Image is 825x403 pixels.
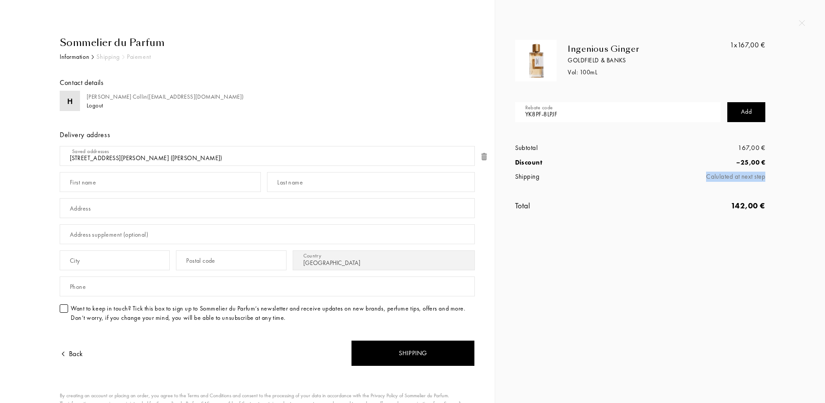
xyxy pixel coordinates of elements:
[568,44,724,54] div: Ingenious Ginger
[727,102,765,122] div: Add
[60,350,67,357] img: arrow.png
[730,40,737,50] span: 1x
[525,104,553,111] div: Rebate code
[568,68,724,77] div: Vol: 100 mL
[60,349,83,359] div: Back
[127,52,151,61] div: Paiement
[70,230,148,239] div: Address supplement (optional)
[799,20,805,26] img: quit_onboard.svg
[303,252,322,260] div: Country
[515,143,640,153] div: Subtotal
[351,340,475,366] div: Shipping
[87,101,103,110] div: Logout
[72,147,109,155] div: Saved addresses
[277,178,303,187] div: Last name
[186,256,215,265] div: Postal code
[60,130,475,140] div: Delivery address
[515,172,640,182] div: Shipping
[70,256,80,265] div: City
[60,77,104,88] div: Contact details
[71,304,475,322] div: Want to keep in touch? Tick this box to sign up to Sommelier du Parfum’s newsletter and receive u...
[515,200,640,211] div: Total
[517,42,554,79] img: AJ4FOHRHMK.png
[60,35,475,50] div: Sommelier du Parfum
[640,157,765,168] div: – 25,00 €
[640,143,765,153] div: 167,00 €
[730,40,765,50] div: 167,00 €
[640,200,765,211] div: 142,00 €
[87,92,244,101] div: [PERSON_NAME] Collin ( [EMAIL_ADDRESS][DOMAIN_NAME] )
[640,172,765,182] div: Calulated at next step
[70,204,91,213] div: Address
[480,152,489,161] img: trash.png
[92,55,94,59] img: arr_black.svg
[96,52,119,61] div: Shipping
[568,56,724,65] div: Goldfield & Banks
[70,178,96,187] div: First name
[60,52,89,61] div: Information
[515,157,640,168] div: Discount
[122,55,125,59] img: arr_grey.svg
[67,95,73,107] div: H
[70,282,86,292] div: Phone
